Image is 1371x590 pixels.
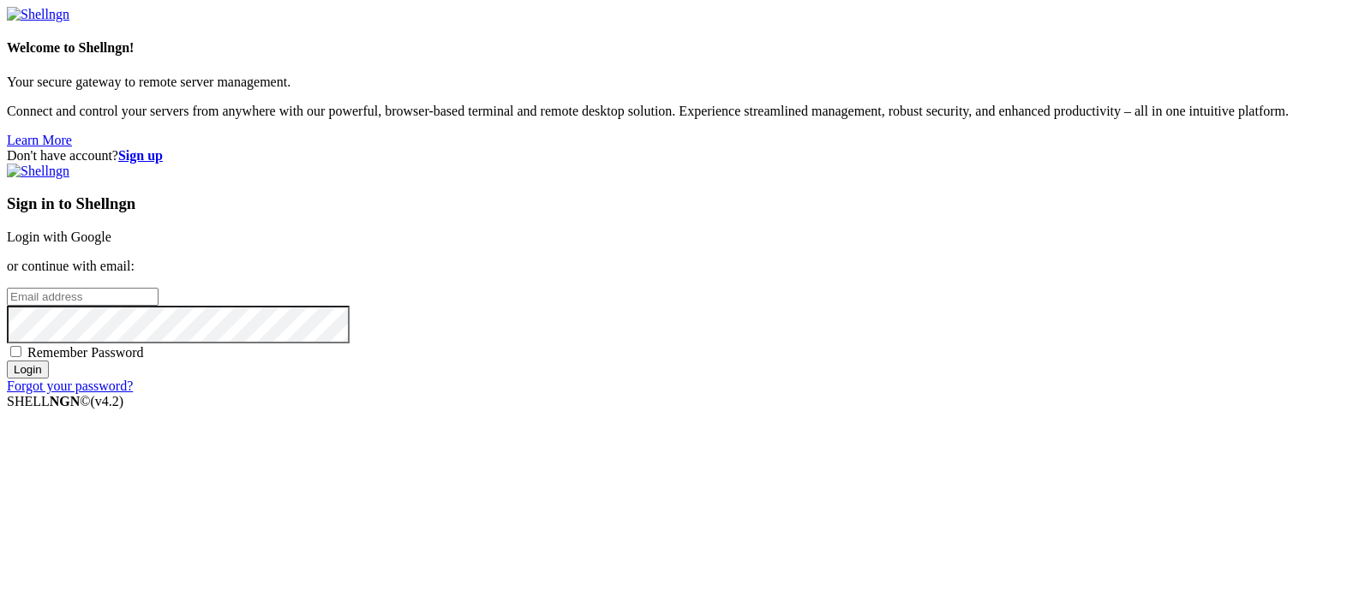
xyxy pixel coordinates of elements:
[50,394,81,408] b: NGN
[7,7,69,22] img: Shellngn
[7,378,133,393] a: Forgot your password?
[7,164,69,179] img: Shellngn
[27,345,144,360] span: Remember Password
[91,394,124,408] span: 4.2.0
[7,104,1364,119] p: Connect and control your servers from anywhere with our powerful, browser-based terminal and remo...
[7,74,1364,90] p: Your secure gateway to remote server management.
[7,229,111,244] a: Login with Google
[7,288,159,306] input: Email address
[7,194,1364,213] h3: Sign in to Shellngn
[118,148,163,163] a: Sign up
[7,40,1364,56] h4: Welcome to Shellngn!
[7,259,1364,274] p: or continue with email:
[7,148,1364,164] div: Don't have account?
[7,133,72,147] a: Learn More
[10,346,21,357] input: Remember Password
[7,361,49,378] input: Login
[7,394,123,408] span: SHELL ©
